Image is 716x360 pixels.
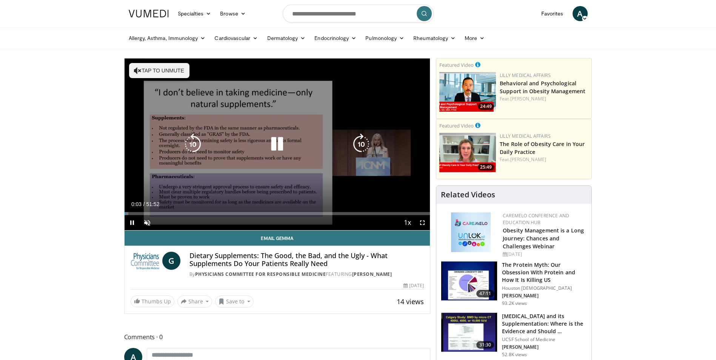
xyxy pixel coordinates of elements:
p: [PERSON_NAME] [502,344,587,350]
small: Featured Video [439,62,474,68]
div: By FEATURING [189,271,424,278]
a: Rheumatology [409,31,460,46]
button: Fullscreen [415,215,430,230]
img: b7b8b05e-5021-418b-a89a-60a270e7cf82.150x105_q85_crop-smart_upscale.jpg [441,262,497,301]
a: The Role of Obesity Care in Your Daily Practice [500,140,585,155]
a: Lilly Medical Affairs [500,72,551,78]
button: Pause [125,215,140,230]
img: 4bb25b40-905e-443e-8e37-83f056f6e86e.150x105_q85_crop-smart_upscale.jpg [441,313,497,352]
a: 24:49 [439,72,496,112]
span: 24:49 [478,103,494,110]
a: G [162,252,180,270]
button: Playback Rate [400,215,415,230]
h4: Dietary Supplements: The Good, the Bad, and the Ugly - What Supplements Do Your Patients Really Need [189,252,424,268]
img: 45df64a9-a6de-482c-8a90-ada250f7980c.png.150x105_q85_autocrop_double_scale_upscale_version-0.2.jpg [451,212,491,252]
a: Pulmonology [361,31,409,46]
span: 14 views [397,297,424,306]
div: [DATE] [503,251,585,258]
button: Share [177,295,212,308]
a: Behavioral and Psychological Support in Obesity Management [500,80,585,95]
a: Cardiovascular [210,31,262,46]
p: 52.8K views [502,352,527,358]
a: A [573,6,588,21]
img: Physicians Committee for Responsible Medicine [131,252,159,270]
h4: Related Videos [441,190,495,199]
div: Feat. [500,156,588,163]
input: Search topics, interventions [283,5,434,23]
span: 47:11 [476,290,494,297]
button: Tap to unmute [129,63,189,78]
span: 0:03 [131,201,142,207]
a: Favorites [537,6,568,21]
span: Comments 0 [124,332,431,342]
h3: The Protein Myth: Our Obsession With Protein and How It Is Killing US [502,261,587,284]
a: More [460,31,489,46]
a: CaReMeLO Conference and Education Hub [503,212,569,226]
a: Specialties [173,6,216,21]
div: Progress Bar [125,212,430,215]
a: [PERSON_NAME] [510,95,546,102]
span: / [143,201,145,207]
a: 47:11 The Protein Myth: Our Obsession With Protein and How It Is Killing US Houston [DEMOGRAPHIC_... [441,261,587,306]
a: Browse [216,6,250,21]
p: 93.2K views [502,300,527,306]
a: Thumbs Up [131,295,174,307]
a: [PERSON_NAME] [352,271,392,277]
img: VuMedi Logo [129,10,169,17]
a: Endocrinology [310,31,361,46]
a: 25:49 [439,133,496,172]
a: Allergy, Asthma, Immunology [124,31,210,46]
a: Physicians Committee for Responsible Medicine [195,271,326,277]
span: 25:49 [478,164,494,171]
small: Featured Video [439,122,474,129]
a: Email Gemma [125,231,430,246]
h3: [MEDICAL_DATA] and its Supplementation: Where is the Evidence and Should … [502,312,587,335]
img: ba3304f6-7838-4e41-9c0f-2e31ebde6754.png.150x105_q85_crop-smart_upscale.png [439,72,496,112]
span: 51:52 [146,201,159,207]
button: Unmute [140,215,155,230]
div: Feat. [500,95,588,102]
a: Dermatology [263,31,310,46]
div: [DATE] [403,282,424,289]
p: UCSF School of Medicine [502,337,587,343]
p: [PERSON_NAME] [502,293,587,299]
a: Obesity Management is a Long Journey: Chances and Challenges Webinar [503,227,584,250]
img: e1208b6b-349f-4914-9dd7-f97803bdbf1d.png.150x105_q85_crop-smart_upscale.png [439,133,496,172]
span: 31:30 [476,341,494,349]
a: 31:30 [MEDICAL_DATA] and its Supplementation: Where is the Evidence and Should … UCSF School of M... [441,312,587,358]
a: [PERSON_NAME] [510,156,546,163]
p: Houston [DEMOGRAPHIC_DATA] [502,285,587,291]
a: Lilly Medical Affairs [500,133,551,139]
button: Save to [215,295,254,308]
video-js: Video Player [125,58,430,231]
